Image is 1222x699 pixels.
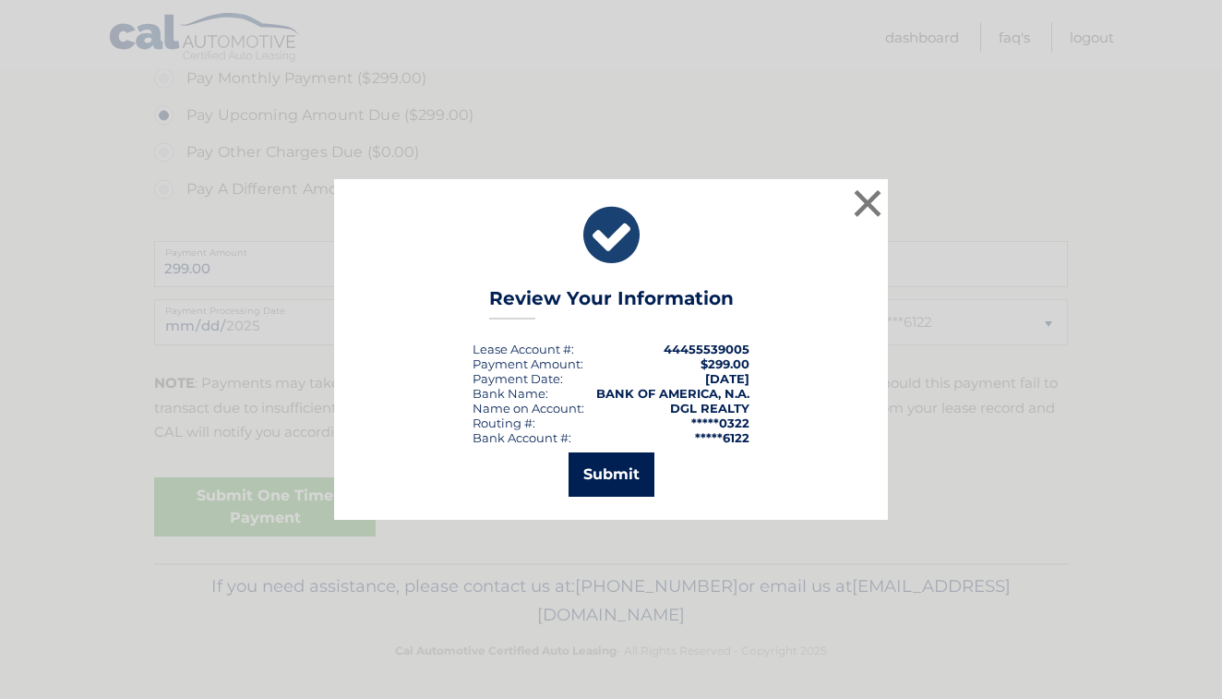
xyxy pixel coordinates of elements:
[596,386,749,401] strong: BANK OF AMERICA, N.A.
[489,287,734,319] h3: Review Your Information
[473,342,574,356] div: Lease Account #:
[701,356,749,371] span: $299.00
[473,356,583,371] div: Payment Amount:
[473,371,563,386] div: :
[473,401,584,416] div: Name on Account:
[473,386,548,401] div: Bank Name:
[664,342,749,356] strong: 44455539005
[473,371,560,386] span: Payment Date
[849,185,886,222] button: ×
[569,452,654,497] button: Submit
[473,416,535,430] div: Routing #:
[670,401,749,416] strong: DGL REALTY
[705,371,749,386] span: [DATE]
[473,430,571,445] div: Bank Account #:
